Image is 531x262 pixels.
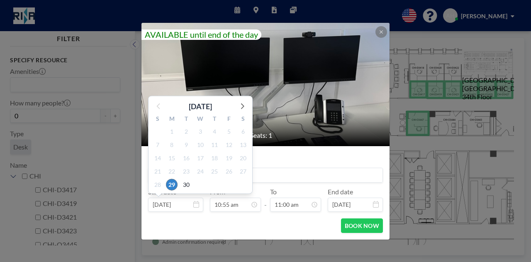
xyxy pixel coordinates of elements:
h2: CHI-D3417 [151,119,380,131]
button: BOOK NOW [341,218,383,233]
input: Adam's reservation [149,168,382,182]
label: To [270,188,277,196]
label: End date [328,188,353,196]
span: AVAILABLE until end of the day [145,29,258,39]
span: - [264,191,267,209]
span: Seats: 1 [250,131,272,140]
